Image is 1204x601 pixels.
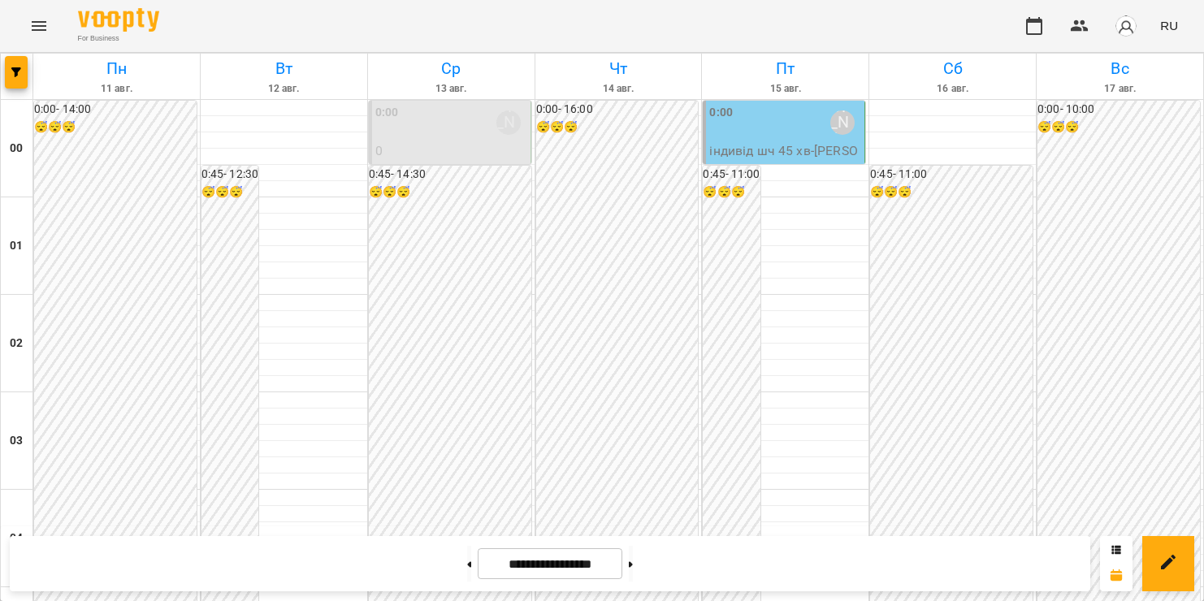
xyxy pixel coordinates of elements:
h6: 03 [10,432,23,450]
p: індивід шч 45 хв [375,161,527,180]
h6: Вт [203,56,365,81]
h6: 0:00 - 10:00 [1037,101,1200,119]
h6: 15 авг. [704,81,866,97]
h6: 00 [10,140,23,158]
h6: 17 авг. [1039,81,1201,97]
h6: Чт [538,56,699,81]
h6: 😴😴😴 [369,184,531,201]
h6: 0:45 - 14:30 [369,166,531,184]
h6: 02 [10,335,23,352]
h6: 0:00 - 14:00 [34,101,197,119]
h6: 11 авг. [36,81,197,97]
div: Зверєва Анастасія [496,110,521,135]
h6: Ср [370,56,532,81]
h6: Сб [872,56,1033,81]
h6: 😴😴😴 [536,119,699,136]
h6: 12 авг. [203,81,365,97]
h6: 😴😴😴 [1037,119,1200,136]
h6: Вс [1039,56,1201,81]
img: avatar_s.png [1115,15,1137,37]
h6: Пт [704,56,866,81]
h6: 13 авг. [370,81,532,97]
h6: 😴😴😴 [201,184,258,201]
h6: Пн [36,56,197,81]
h6: 😴😴😴 [703,184,760,201]
label: 0:00 [375,104,398,122]
h6: 0:45 - 11:00 [870,166,1033,184]
button: Menu [19,6,58,45]
label: 0:00 [709,104,732,122]
p: індивід шч 45 хв - [PERSON_NAME] [709,141,861,179]
h6: 01 [10,237,23,255]
p: 0 [375,141,527,161]
h6: 😴😴😴 [34,119,197,136]
h6: 0:45 - 12:30 [201,166,258,184]
h6: 0:45 - 11:00 [703,166,760,184]
h6: 😴😴😴 [870,184,1033,201]
h6: 0:00 - 16:00 [536,101,699,119]
button: RU [1154,11,1185,41]
h6: 14 авг. [538,81,699,97]
h6: 16 авг. [872,81,1033,97]
div: Зверєва Анастасія [830,110,855,135]
span: RU [1160,17,1178,34]
span: For Business [78,33,159,44]
img: Voopty Logo [78,8,159,32]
